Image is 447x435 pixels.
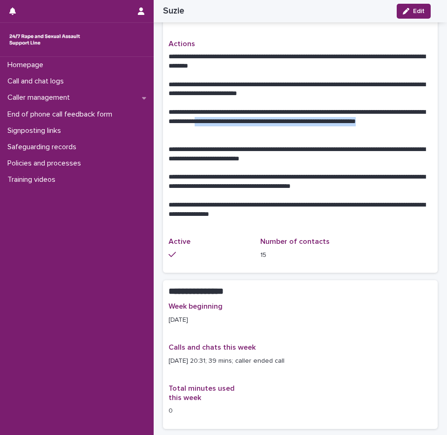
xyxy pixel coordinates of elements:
p: 0 [169,406,249,416]
p: Policies and processes [4,159,88,168]
span: Edit [413,8,425,14]
h2: Suzie [163,6,184,16]
img: rhQMoQhaT3yELyF149Cw [7,30,82,49]
p: Safeguarding records [4,143,84,152]
span: Active [169,238,190,245]
p: Call and chat logs [4,77,71,86]
button: Edit [397,4,431,19]
span: Actions [169,40,195,48]
span: Week beginning [169,303,223,310]
span: Calls and chats this week [169,344,256,351]
p: End of phone call feedback form [4,110,120,119]
p: [DATE] 20:31; 39 mins; caller ended call [169,356,432,366]
p: Caller management [4,93,77,102]
p: Signposting links [4,126,68,135]
span: Number of contacts [260,238,330,245]
p: 15 [260,250,341,260]
p: Training videos [4,175,63,184]
p: [DATE] [169,315,249,325]
span: Total minutes used this week [169,385,235,401]
p: Homepage [4,61,51,69]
